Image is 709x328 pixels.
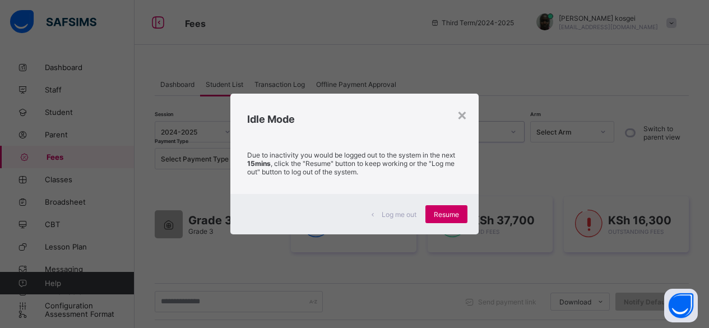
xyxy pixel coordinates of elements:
[247,159,271,168] strong: 15mins
[457,105,467,124] div: ×
[434,210,459,219] span: Resume
[382,210,416,219] span: Log me out
[247,113,462,125] h2: Idle Mode
[247,151,462,176] p: Due to inactivity you would be logged out to the system in the next , click the "Resume" button t...
[664,289,698,322] button: Open asap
